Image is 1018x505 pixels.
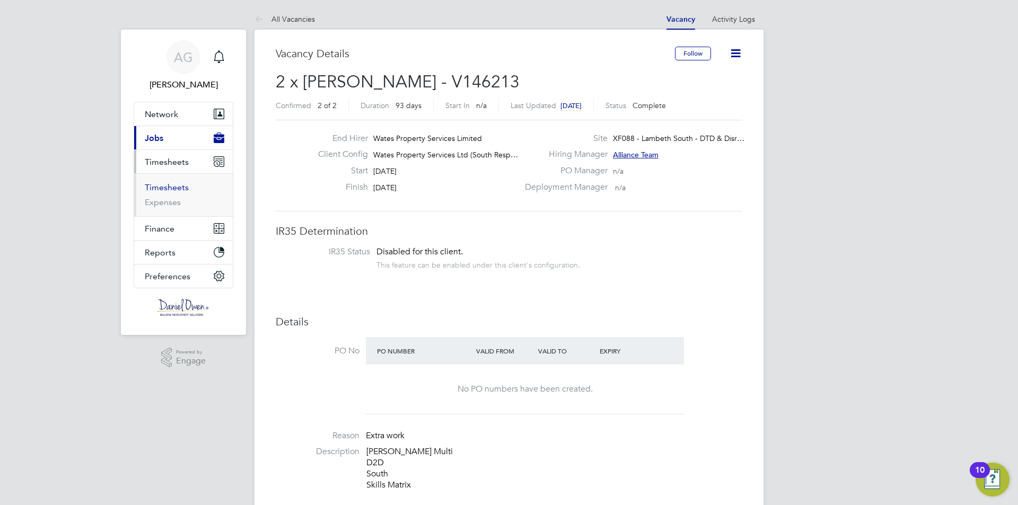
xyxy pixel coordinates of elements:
span: n/a [615,183,626,192]
span: Extra work [366,430,405,441]
a: Powered byEngage [161,348,206,368]
label: Start In [445,101,470,110]
div: Expiry [597,341,659,360]
span: Wates Property Services Limited [373,134,482,143]
h3: Details [276,315,742,329]
div: This feature can be enabled under this client's configuration. [376,258,580,270]
span: Preferences [145,271,190,281]
span: [DATE] [373,166,397,176]
a: Expenses [145,197,181,207]
span: Network [145,109,178,119]
button: Open Resource Center, 10 new notifications [976,463,1010,497]
label: Description [276,446,359,457]
div: PO Number [374,341,473,360]
label: Confirmed [276,101,311,110]
button: Reports [134,241,233,264]
span: 2 x [PERSON_NAME] - V146213 [276,72,520,92]
button: Jobs [134,126,233,149]
a: Timesheets [145,182,189,192]
label: Reason [276,430,359,441]
h3: IR35 Determination [276,224,742,238]
span: Alliance Team [613,150,659,160]
span: AG [174,50,193,64]
h3: Vacancy Details [276,47,675,60]
span: Reports [145,247,175,258]
button: Timesheets [134,150,233,173]
span: Amy Garcia [134,78,233,91]
label: Finish [310,182,368,193]
label: Hiring Manager [519,149,608,160]
span: Disabled for this client. [376,246,463,257]
a: Go to home page [134,299,233,316]
span: 93 days [396,101,422,110]
label: Site [519,133,608,144]
label: PO No [276,345,359,357]
span: n/a [476,101,487,110]
div: Valid To [536,341,598,360]
span: [DATE] [373,183,397,192]
div: Valid From [473,341,536,360]
button: Follow [675,47,711,60]
span: XF088 - Lambeth South - DTD & Disr… [613,134,744,143]
a: All Vacancies [254,14,315,24]
label: Duration [361,101,389,110]
button: Finance [134,217,233,240]
span: Timesheets [145,157,189,167]
label: Last Updated [511,101,556,110]
label: Start [310,165,368,176]
label: Deployment Manager [519,182,608,193]
span: Engage [176,357,206,366]
span: Wates Property Services Ltd (South Resp… [373,150,518,160]
span: 2 of 2 [318,101,337,110]
a: Vacancy [666,15,695,24]
div: 10 [975,470,985,484]
span: Jobs [145,133,163,143]
button: Network [134,102,233,126]
label: PO Manager [519,165,608,176]
span: n/a [613,166,624,176]
span: Finance [145,224,174,234]
a: Activity Logs [712,14,755,24]
p: [PERSON_NAME] Multi D2D South Skills Matrix [366,446,742,490]
label: End Hirer [310,133,368,144]
label: IR35 Status [286,246,370,258]
a: AG[PERSON_NAME] [134,40,233,91]
label: Client Config [310,149,368,160]
span: [DATE] [560,101,582,110]
button: Preferences [134,264,233,288]
label: Status [605,101,626,110]
span: Powered by [176,348,206,357]
div: No PO numbers have been created. [376,384,673,395]
div: Timesheets [134,173,233,216]
nav: Main navigation [121,30,246,335]
span: Complete [633,101,666,110]
img: danielowen-logo-retina.png [157,299,210,316]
